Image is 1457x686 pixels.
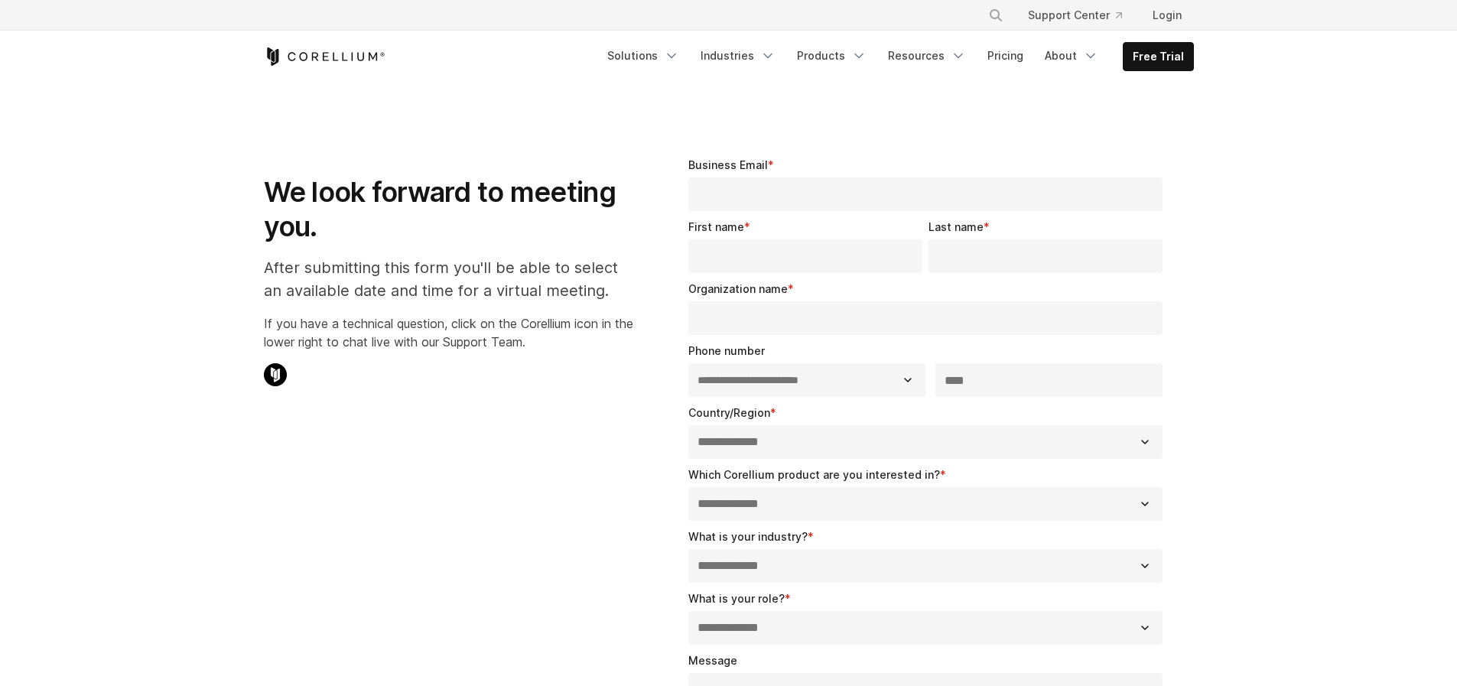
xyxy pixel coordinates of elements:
span: What is your role? [688,592,785,605]
a: Pricing [978,42,1033,70]
span: What is your industry? [688,530,808,543]
a: Solutions [598,42,688,70]
p: After submitting this form you'll be able to select an available date and time for a virtual meet... [264,256,633,302]
p: If you have a technical question, click on the Corellium icon in the lower right to chat live wit... [264,314,633,351]
span: Which Corellium product are you interested in? [688,468,940,481]
h1: We look forward to meeting you. [264,175,633,244]
span: Organization name [688,282,788,295]
span: Business Email [688,158,768,171]
a: Support Center [1016,2,1134,29]
span: Phone number [688,344,765,357]
div: Navigation Menu [598,42,1194,71]
img: Corellium Chat Icon [264,363,287,386]
a: Products [788,42,876,70]
button: Search [982,2,1010,29]
a: Corellium Home [264,47,385,66]
span: First name [688,220,744,233]
a: Industries [691,42,785,70]
a: Free Trial [1124,43,1193,70]
span: Message [688,654,737,667]
a: About [1036,42,1107,70]
span: Country/Region [688,406,770,419]
a: Resources [879,42,975,70]
a: Login [1140,2,1194,29]
span: Last name [929,220,984,233]
div: Navigation Menu [970,2,1194,29]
